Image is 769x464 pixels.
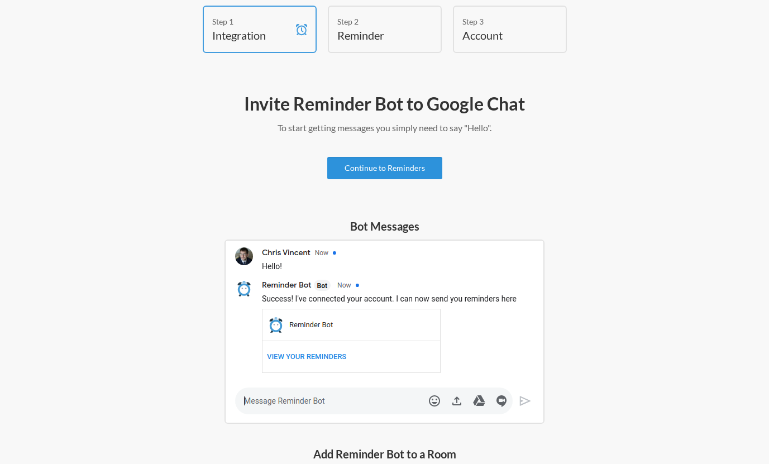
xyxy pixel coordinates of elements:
[212,16,290,27] div: Step 1
[462,27,541,43] h4: Account
[337,16,415,27] div: Step 2
[226,446,544,462] h5: Add Reminder Bot to a Room
[212,27,290,43] h4: Integration
[337,27,415,43] h4: Reminder
[327,157,442,179] a: Continue to Reminders
[462,16,541,27] div: Step 3
[61,92,709,116] h2: Invite Reminder Bot to Google Chat
[225,218,544,234] h5: Bot Messages
[61,121,709,135] p: To start getting messages you simply need to say "Hello".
